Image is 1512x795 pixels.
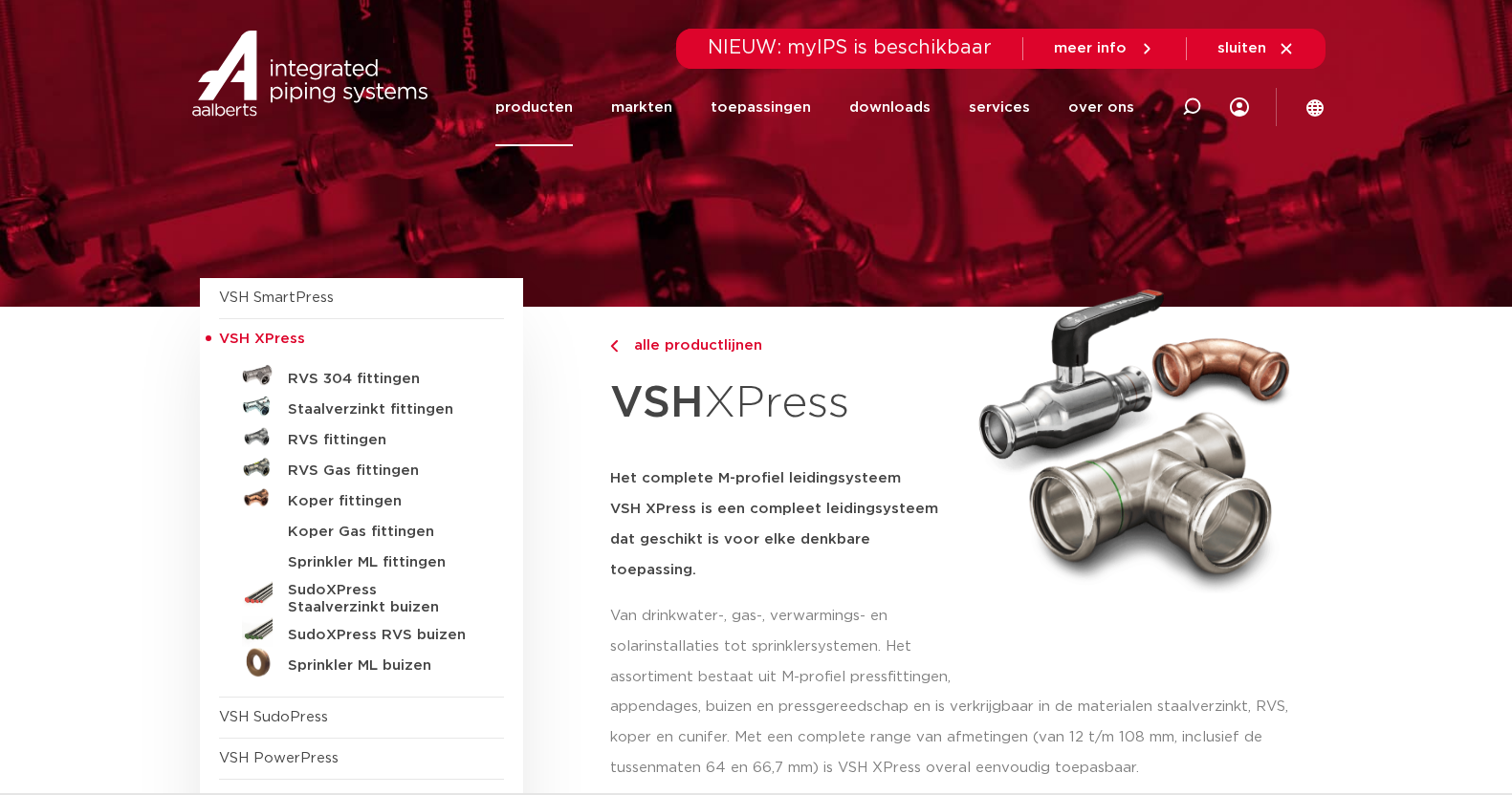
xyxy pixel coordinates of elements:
[219,574,504,616] a: SudoXPress Staalverzinkt buizen
[219,360,504,391] a: RVS 304 fittingen
[495,69,573,146] a: producten
[288,371,477,388] h5: RVS 304 fittingen
[288,462,477,480] h5: RVS Gas fittingen
[610,367,956,440] h1: XPress
[219,452,504,483] a: RVS Gas fittingen
[610,463,956,586] h5: Het complete M-profiel leidingsysteem VSH XPress is een compleet leidingsysteem dat geschikt is v...
[611,69,672,146] a: markten
[219,647,504,677] a: Sprinkler ML buizen
[610,692,1313,784] p: appendages, buizen en pressgereedschap en is verkrijgbaar in de materialen staalverzinkt, RVS, ko...
[219,290,334,305] a: VSH SmartPress
[219,421,504,452] a: RVS fittingen
[610,601,956,693] p: Van drinkwater-, gas-, verwarmings- en solarinstallaties tot sprinklersystemen. Het assortiment b...
[1217,40,1295,57] a: sluiten
[288,582,477,616] h5: SudoXPress Staalverzinkt buizen
[1054,41,1127,55] span: meer info
[711,69,811,146] a: toepassingen
[1054,40,1155,57] a: meer info
[288,657,477,675] h5: Sprinkler ML buizen
[219,483,504,513] a: Koper fittingen
[219,391,504,421] a: Staalverzinkt fittingen
[219,710,328,724] a: VSH SudoPress
[610,334,956,357] a: alle productlijnen
[219,616,504,647] a: SudoXPress RVS buizen
[610,340,618,353] img: chevron-right.svg
[288,401,477,419] h5: Staalverzinkt fittingen
[610,381,704,425] strong: VSH
[623,338,762,353] span: alle productlijnen
[495,69,1134,146] nav: Menu
[708,38,992,57] span: NIEUW: myIPS is beschikbaar
[219,513,504,544] a: Koper Gas fittingen
[1217,41,1266,55] span: sluiten
[219,332,305,346] span: VSH XPress
[1230,69,1249,146] div: my IPS
[288,627,477,644] h5: SudoXPress RVS buizen
[288,432,477,449] h5: RVS fittingen
[288,493,477,510] h5: Koper fittingen
[219,544,504,574] a: Sprinkler ML fittingen
[1068,69,1134,146] a: over ons
[969,69,1030,146] a: services
[219,751,339,765] a: VSH PowerPress
[288,524,477,541] h5: Koper Gas fittingen
[288,554,477,571] h5: Sprinkler ML fittingen
[849,69,931,146] a: downloads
